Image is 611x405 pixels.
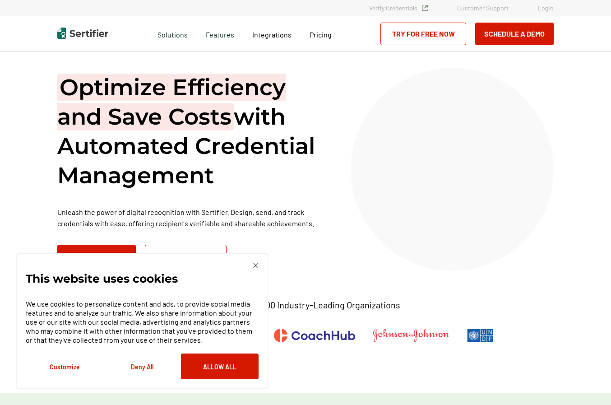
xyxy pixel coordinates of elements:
button: Schedule a Demo [475,23,554,45]
p: We use cookies to personalize content and ads, to provide social media features and to analyze ou... [26,299,259,344]
p: This website uses cookies [26,274,178,283]
img: CoachHub [274,329,355,342]
a: Pricing [310,28,332,39]
span: Solutions [157,28,188,39]
button: Deny All [103,354,181,379]
h1: with Automated Credential Management [57,73,328,190]
img: Verified [422,5,428,11]
a: Verify Credentials [369,4,428,12]
span: Features [206,28,234,39]
button: Allow All [181,354,259,379]
img: Cookie Popup Close [253,263,259,268]
a: Login [538,4,554,12]
button: Schedule a Demo [57,245,136,267]
img: Johnson & Johnson [373,329,449,342]
a: Try for Free Now [145,245,227,267]
a: Try for Free Now [380,23,466,45]
span: Pricing [310,30,332,39]
span: Optimize Efficiency and Save Costs [57,74,286,130]
a: Integrations [252,28,292,39]
iframe: Chat Widget [566,362,611,405]
span: Integrations [252,30,292,39]
p: Trusted by +1500 Industry-Leading Organizations [210,299,400,311]
a: Customer Support [457,4,509,12]
p: Unleash the power of digital recognition with Sertifier. Design, send, and track credentials with... [57,206,328,229]
img: Sertifier | Digital Credentialing Platform [57,28,108,39]
img: UNDP [467,329,494,342]
button: Customize [26,354,103,379]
